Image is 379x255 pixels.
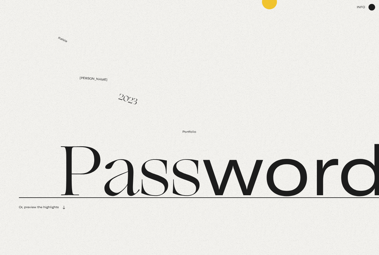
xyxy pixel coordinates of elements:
span: 2023 [118,96,155,110]
span: Portfolio [187,124,192,138]
span: [PERSON_NAME] [80,76,118,82]
img: arrow-down.svg [63,206,65,209]
img: Kelsie Klaustermeier [368,4,375,11]
span: Kelsie [58,36,94,54]
span: info [357,5,365,9]
div: Or, preview the highlights [19,198,379,214]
